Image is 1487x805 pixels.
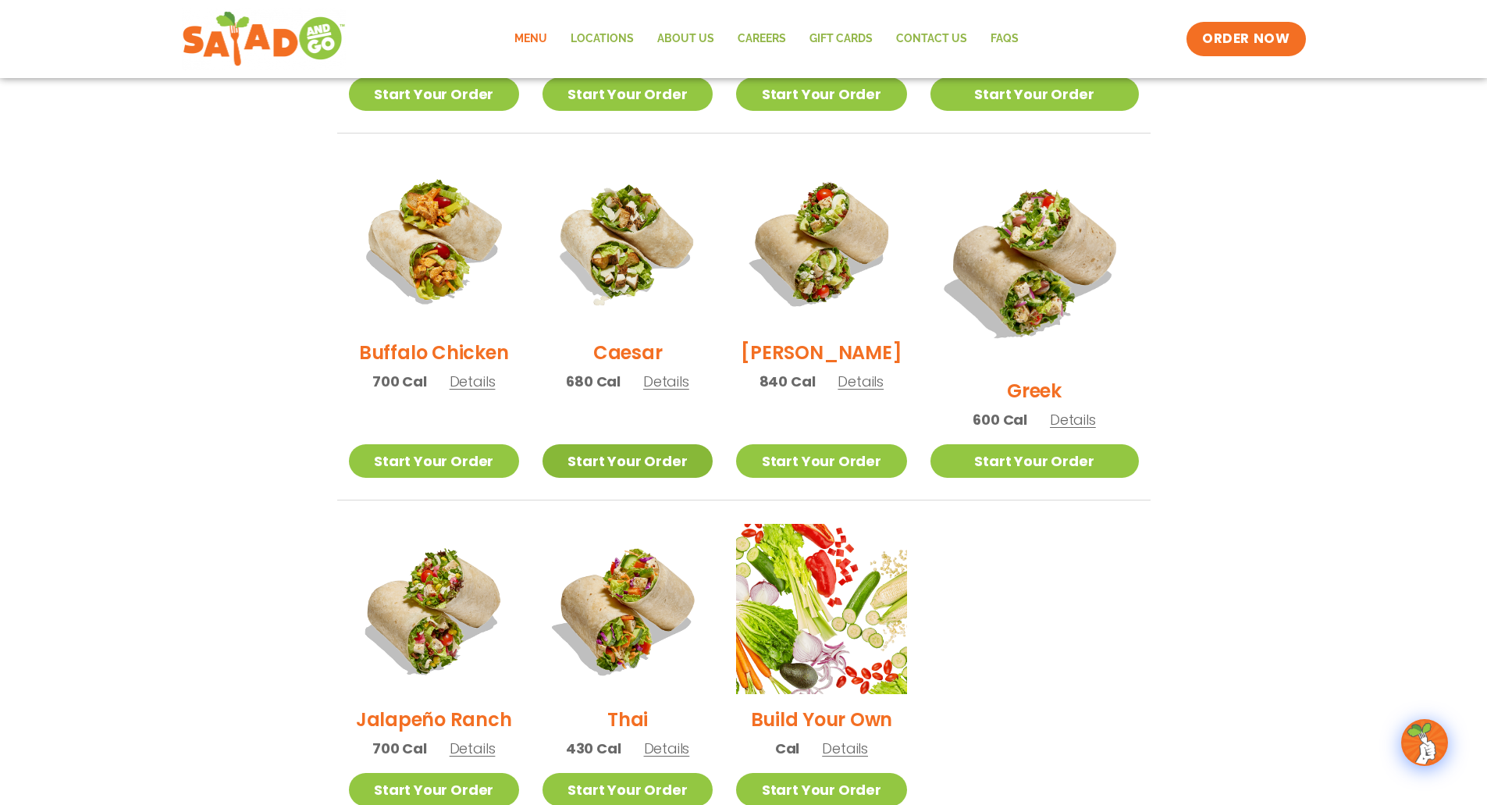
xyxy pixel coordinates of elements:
[646,21,726,57] a: About Us
[1403,721,1446,764] img: wpChatIcon
[736,524,906,694] img: Product photo for Build Your Own
[930,444,1139,478] a: Start Your Order
[643,372,689,391] span: Details
[566,371,621,392] span: 680 Cal
[930,77,1139,111] a: Start Your Order
[182,8,347,70] img: new-SAG-logo-768×292
[349,157,519,327] img: Product photo for Buffalo Chicken Wrap
[543,524,713,694] img: Product photo for Thai Wrap
[503,21,559,57] a: Menu
[559,21,646,57] a: Locations
[543,77,713,111] a: Start Your Order
[450,739,496,758] span: Details
[979,21,1030,57] a: FAQs
[838,372,884,391] span: Details
[751,706,893,733] h2: Build Your Own
[1050,410,1096,429] span: Details
[356,706,512,733] h2: Jalapeño Ranch
[566,738,621,759] span: 430 Cal
[736,157,906,327] img: Product photo for Cobb Wrap
[822,739,868,758] span: Details
[450,372,496,391] span: Details
[349,444,519,478] a: Start Your Order
[736,444,906,478] a: Start Your Order
[884,21,979,57] a: Contact Us
[775,738,799,759] span: Cal
[741,339,902,366] h2: [PERSON_NAME]
[1186,22,1305,56] a: ORDER NOW
[593,339,663,366] h2: Caesar
[726,21,798,57] a: Careers
[372,738,427,759] span: 700 Cal
[503,21,1030,57] nav: Menu
[543,157,713,327] img: Product photo for Caesar Wrap
[736,77,906,111] a: Start Your Order
[607,706,648,733] h2: Thai
[760,371,816,392] span: 840 Cal
[359,339,508,366] h2: Buffalo Chicken
[1202,30,1290,48] span: ORDER NOW
[349,77,519,111] a: Start Your Order
[644,739,690,758] span: Details
[1007,377,1062,404] h2: Greek
[543,444,713,478] a: Start Your Order
[372,371,427,392] span: 700 Cal
[930,157,1139,365] img: Product photo for Greek Wrap
[349,524,519,694] img: Product photo for Jalapeño Ranch Wrap
[973,409,1027,430] span: 600 Cal
[798,21,884,57] a: GIFT CARDS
